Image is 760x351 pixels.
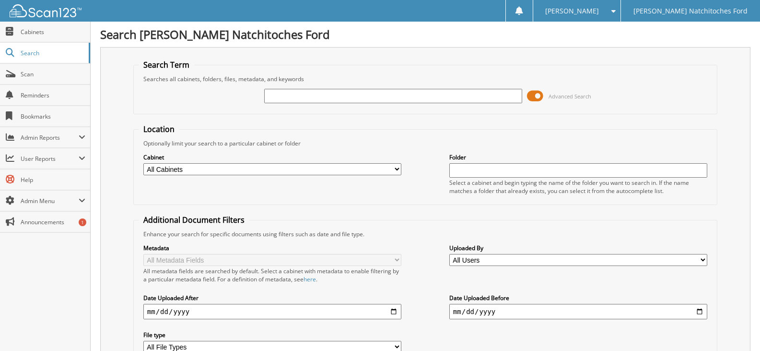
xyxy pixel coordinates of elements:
[21,176,85,184] span: Help
[139,75,712,83] div: Searches all cabinets, folders, files, metadata, and keywords
[449,304,707,319] input: end
[449,244,707,252] label: Uploaded By
[79,218,86,226] div: 1
[143,331,401,339] label: File type
[21,91,85,99] span: Reminders
[449,179,707,195] div: Select a cabinet and begin typing the name of the folder you want to search in. If the name match...
[549,93,591,100] span: Advanced Search
[21,218,85,226] span: Announcements
[449,153,707,161] label: Folder
[139,230,712,238] div: Enhance your search for specific documents using filters such as date and file type.
[21,155,79,163] span: User Reports
[545,8,599,14] span: [PERSON_NAME]
[21,49,84,57] span: Search
[143,294,401,302] label: Date Uploaded After
[21,70,85,78] span: Scan
[139,60,194,70] legend: Search Term
[143,304,401,319] input: start
[143,244,401,252] label: Metadata
[304,275,316,283] a: here
[100,26,750,42] h1: Search [PERSON_NAME] Natchitoches Ford
[143,153,401,161] label: Cabinet
[21,28,85,36] span: Cabinets
[21,133,79,142] span: Admin Reports
[139,139,712,147] div: Optionally limit your search to a particular cabinet or folder
[449,294,707,302] label: Date Uploaded Before
[21,112,85,121] span: Bookmarks
[633,8,748,14] span: [PERSON_NAME] Natchitoches Ford
[139,124,179,134] legend: Location
[139,215,249,225] legend: Additional Document Filters
[21,197,79,205] span: Admin Menu
[143,267,401,283] div: All metadata fields are searched by default. Select a cabinet with metadata to enable filtering b...
[10,4,82,17] img: scan123-logo-white.svg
